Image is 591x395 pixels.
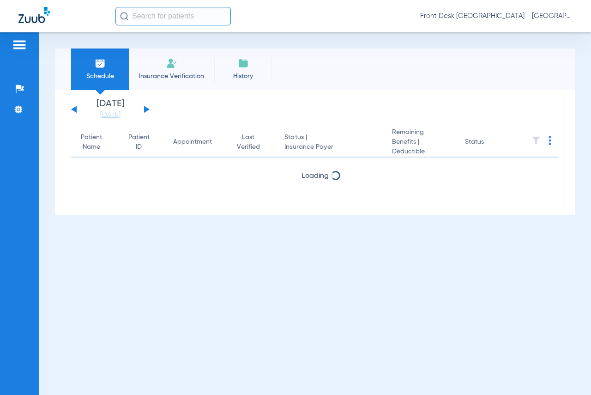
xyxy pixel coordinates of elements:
img: hamburger-icon [12,39,27,50]
th: Status [458,128,520,158]
img: filter.svg [531,136,541,145]
div: Last Verified [235,133,262,152]
div: Appointment [173,137,212,147]
li: [DATE] [83,99,138,120]
span: Schedule [78,72,122,81]
span: Insurance Verification [136,72,207,81]
span: History [221,72,265,81]
div: Patient ID [128,133,150,152]
img: Schedule [95,58,106,69]
a: [DATE] [83,110,138,120]
div: Patient Name [78,133,105,152]
th: Remaining Benefits | [385,128,458,158]
img: Search Icon [120,12,128,20]
img: Manual Insurance Verification [166,58,177,69]
div: Last Verified [235,133,270,152]
span: Deductible [392,147,450,157]
img: Zuub Logo [18,7,50,23]
input: Search for patients [115,7,231,25]
img: History [238,58,249,69]
div: Patient Name [78,133,113,152]
span: Insurance Payer [284,142,377,152]
img: group-dot-blue.svg [549,136,551,145]
span: Front Desk [GEOGRAPHIC_DATA] - [GEOGRAPHIC_DATA] | My Community Dental Centers [420,12,573,21]
div: Patient ID [128,133,158,152]
div: Appointment [173,137,221,147]
th: Status | [277,128,384,158]
span: Loading [302,172,329,180]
